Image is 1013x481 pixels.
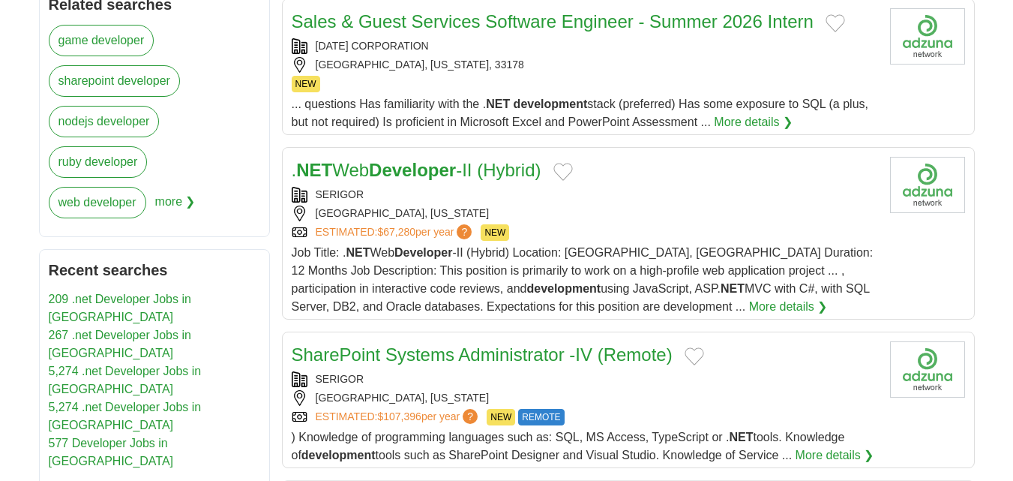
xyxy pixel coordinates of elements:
[486,98,510,110] strong: NET
[292,246,874,313] span: Job Title: . Web -II (Hybrid) Location: [GEOGRAPHIC_DATA], [GEOGRAPHIC_DATA] Duration: 12 Months ...
[463,409,478,424] span: ?
[292,390,878,406] div: [GEOGRAPHIC_DATA], [US_STATE]
[49,106,160,137] a: nodejs developer
[316,224,475,241] a: ESTIMATED:$67,280per year?
[730,431,754,443] strong: NET
[49,65,180,97] a: sharepoint developer
[890,157,965,213] img: Company logo
[487,409,515,425] span: NEW
[49,293,191,323] a: 209 .net Developer Jobs in [GEOGRAPHIC_DATA]
[481,224,509,241] span: NEW
[890,8,965,65] img: Company logo
[394,246,452,259] strong: Developer
[292,76,320,92] span: NEW
[49,187,146,218] a: web developer
[518,409,564,425] span: REMOTE
[49,146,148,178] a: ruby developer
[553,163,573,181] button: Add to favorite jobs
[292,344,673,365] a: SharePoint Systems Administrator -IV (Remote)
[457,224,472,239] span: ?
[296,160,332,180] strong: NET
[316,409,481,425] a: ESTIMATED:$107,396per year?
[526,282,601,295] strong: development
[49,259,260,281] h2: Recent searches
[292,38,878,54] div: [DATE] CORPORATION
[377,226,415,238] span: $67,280
[292,431,845,461] span: ) Knowledge of programming languages such as: SQL, MS Access, TypeScript or . tools. Knowledge of...
[155,187,196,227] span: more ❯
[49,25,154,56] a: game developer
[369,160,456,180] strong: Developer
[49,437,174,467] a: 577 Developer Jobs in [GEOGRAPHIC_DATA]
[377,410,421,422] span: $107,396
[826,14,845,32] button: Add to favorite jobs
[714,113,793,131] a: More details ❯
[49,365,202,395] a: 5,274 .net Developer Jobs in [GEOGRAPHIC_DATA]
[292,160,541,180] a: .NETWebDeveloper-II (Hybrid)
[721,282,745,295] strong: NET
[346,246,370,259] strong: NET
[890,341,965,398] img: Company logo
[292,371,878,387] div: SERIGOR
[796,446,874,464] a: More details ❯
[301,449,376,461] strong: development
[292,187,878,203] div: SERIGOR
[685,347,704,365] button: Add to favorite jobs
[49,329,191,359] a: 267 .net Developer Jobs in [GEOGRAPHIC_DATA]
[292,11,814,32] a: Sales & Guest Services Software Engineer - Summer 2026 Intern
[292,98,868,128] span: ... questions Has familiarity with the . stack (preferred) Has some exposure to SQL (a plus, but ...
[49,401,202,431] a: 5,274 .net Developer Jobs in [GEOGRAPHIC_DATA]
[292,206,878,221] div: [GEOGRAPHIC_DATA], [US_STATE]
[749,298,828,316] a: More details ❯
[514,98,588,110] strong: development
[292,57,878,73] div: [GEOGRAPHIC_DATA], [US_STATE], 33178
